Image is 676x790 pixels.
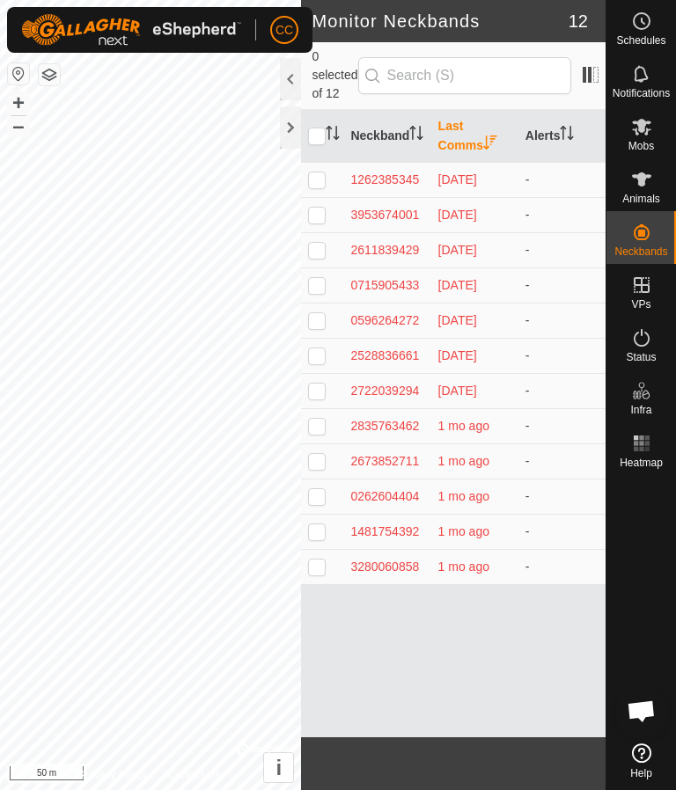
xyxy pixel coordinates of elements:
[39,64,60,85] button: Map Layers
[438,172,477,187] span: 3 Sep 2025 at 7:15 am
[350,523,423,541] div: 1481754392
[358,57,571,94] input: Search (S)
[438,313,477,327] span: 16 Aug 2025 at 12:35 am
[438,278,477,292] span: 19 Aug 2025 at 2:45 am
[312,48,357,103] span: 0 selected of 12
[518,267,606,303] td: -
[438,454,489,468] span: 31 Jul 2025 at 7:55 pm
[606,736,676,786] a: Help
[409,128,423,143] p-sorticon: Activate to sort
[276,21,293,40] span: CC
[438,524,489,538] span: 19 Jul 2025 at 2:35 am
[620,457,663,468] span: Heatmap
[350,558,423,576] div: 3280060858
[622,194,660,204] span: Animals
[8,63,29,84] button: Reset Map
[312,11,568,32] h2: Monitor Neckbands
[350,382,423,400] div: 2722039294
[81,767,147,783] a: Privacy Policy
[518,549,606,584] td: -
[616,35,665,46] span: Schedules
[483,138,497,152] p-sorticon: Activate to sort
[438,419,489,433] span: 3 Aug 2025 at 12:26 pm
[518,162,606,197] td: -
[518,373,606,408] td: -
[518,443,606,479] td: -
[438,208,477,222] span: 2 Sep 2025 at 10:15 am
[518,232,606,267] td: -
[431,110,518,163] th: Last Comms
[615,684,668,737] div: Open chat
[438,348,477,362] span: 7 Aug 2025 at 3:05 pm
[518,303,606,338] td: -
[560,128,574,143] p-sorticon: Activate to sort
[21,14,241,46] img: Gallagher Logo
[518,479,606,514] td: -
[518,197,606,232] td: -
[628,141,654,151] span: Mobs
[518,514,606,549] td: -
[168,767,220,783] a: Contact Us
[350,452,423,471] div: 2673852711
[613,88,670,99] span: Notifications
[350,276,423,295] div: 0715905433
[264,753,293,782] button: i
[343,110,430,163] th: Neckband
[350,487,423,506] div: 0262604404
[631,299,650,310] span: VPs
[350,311,423,330] div: 0596264272
[626,352,656,362] span: Status
[630,405,651,415] span: Infra
[438,489,489,503] span: 19 Jul 2025 at 12:05 pm
[8,115,29,136] button: –
[350,347,423,365] div: 2528836661
[438,384,477,398] span: 6 Aug 2025 at 11:15 pm
[518,408,606,443] td: -
[276,756,283,779] span: i
[614,246,667,257] span: Neckbands
[438,243,477,257] span: 30 Aug 2025 at 1:15 pm
[8,92,29,113] button: +
[569,8,588,34] span: 12
[350,171,423,189] div: 1262385345
[350,241,423,260] div: 2611839429
[630,768,652,779] span: Help
[518,338,606,373] td: -
[350,417,423,435] div: 2835763462
[518,110,606,163] th: Alerts
[350,206,423,224] div: 3953674001
[326,128,340,143] p-sorticon: Activate to sort
[438,560,489,574] span: 16 Jul 2025 at 1:55 am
